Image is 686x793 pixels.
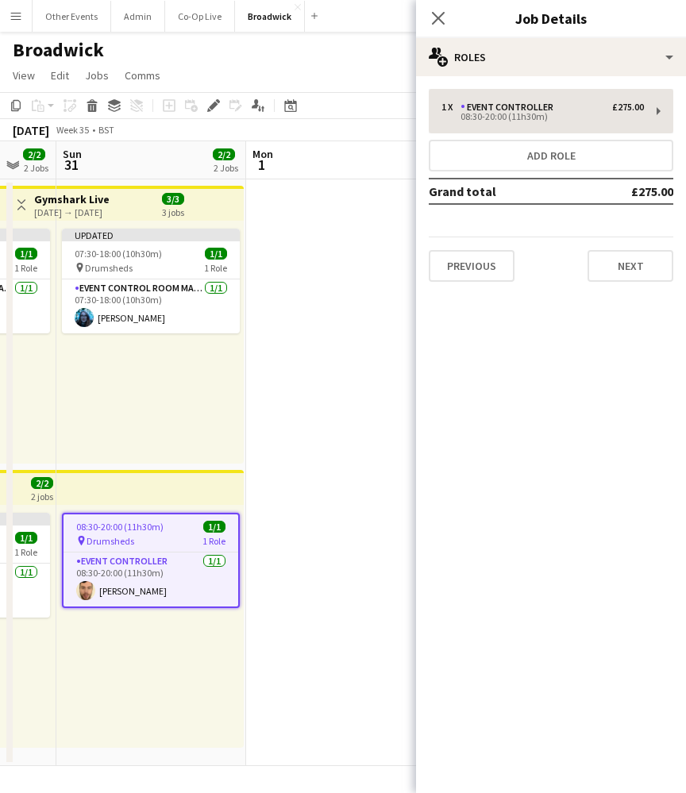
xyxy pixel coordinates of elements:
[52,124,92,136] span: Week 35
[13,38,104,62] h1: Broadwick
[23,148,45,160] span: 2/2
[64,552,238,606] app-card-role: Event Controller1/108:30-20:00 (11h30m)[PERSON_NAME]
[252,147,273,161] span: Mon
[429,179,579,204] td: Grand total
[213,148,235,160] span: 2/2
[202,535,225,547] span: 1 Role
[15,532,37,544] span: 1/1
[62,513,240,608] app-job-card: 08:30-20:00 (11h30m)1/1 Drumsheds1 RoleEvent Controller1/108:30-20:00 (11h30m)[PERSON_NAME]
[31,477,53,489] span: 2/2
[125,68,160,83] span: Comms
[461,102,560,113] div: Event Controller
[62,279,240,333] app-card-role: Event Control Room Manager1/107:30-18:00 (10h30m)[PERSON_NAME]
[429,140,673,171] button: Add role
[162,193,184,205] span: 3/3
[235,1,305,32] button: Broadwick
[98,124,114,136] div: BST
[612,102,644,113] div: £275.00
[15,248,37,260] span: 1/1
[416,8,686,29] h3: Job Details
[205,248,227,260] span: 1/1
[111,1,165,32] button: Admin
[62,229,240,333] app-job-card: Updated07:30-18:00 (10h30m)1/1 Drumsheds1 RoleEvent Control Room Manager1/107:30-18:00 (10h30m)[P...
[62,229,240,241] div: Updated
[429,250,514,282] button: Previous
[588,250,673,282] button: Next
[13,122,49,138] div: [DATE]
[76,521,164,533] span: 08:30-20:00 (11h30m)
[250,156,273,174] span: 1
[6,65,41,86] a: View
[87,535,134,547] span: Drumsheds
[162,205,184,218] div: 3 jobs
[34,192,110,206] h3: Gymshark Live
[214,162,238,174] div: 2 Jobs
[31,489,53,502] div: 2 jobs
[416,38,686,76] div: Roles
[118,65,167,86] a: Comms
[441,113,644,121] div: 08:30-20:00 (11h30m)
[63,147,82,161] span: Sun
[204,262,227,274] span: 1 Role
[51,68,69,83] span: Edit
[24,162,48,174] div: 2 Jobs
[203,521,225,533] span: 1/1
[13,68,35,83] span: View
[579,179,673,204] td: £275.00
[165,1,235,32] button: Co-Op Live
[441,102,461,113] div: 1 x
[85,262,133,274] span: Drumsheds
[34,206,110,218] div: [DATE] → [DATE]
[75,248,162,260] span: 07:30-18:00 (10h30m)
[44,65,75,86] a: Edit
[85,68,109,83] span: Jobs
[14,546,37,558] span: 1 Role
[14,262,37,274] span: 1 Role
[33,1,111,32] button: Other Events
[79,65,115,86] a: Jobs
[60,156,82,174] span: 31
